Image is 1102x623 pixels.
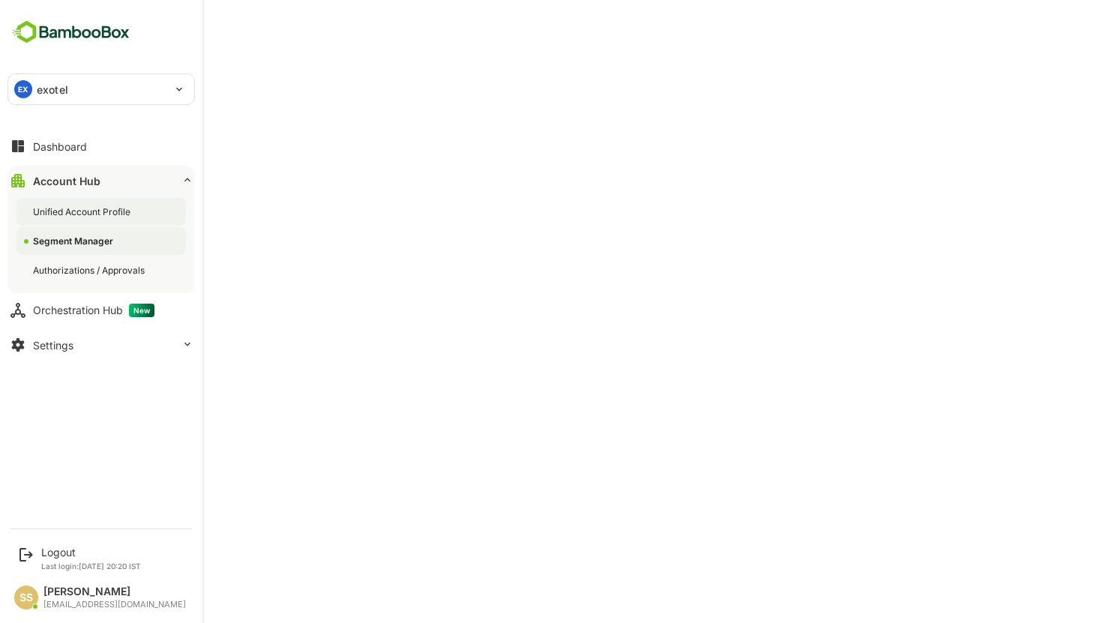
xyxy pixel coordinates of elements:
[7,18,134,46] img: BambooboxFullLogoMark.5f36c76dfaba33ec1ec1367b70bb1252.svg
[41,546,141,559] div: Logout
[41,562,141,571] p: Last login: [DATE] 20:20 IST
[7,166,195,196] button: Account Hub
[14,80,32,98] div: EX
[33,339,73,352] div: Settings
[33,304,154,317] div: Orchestration Hub
[129,304,154,317] span: New
[33,235,116,247] div: Segment Manager
[33,264,148,277] div: Authorizations / Approvals
[7,330,195,360] button: Settings
[43,586,186,598] div: [PERSON_NAME]
[33,205,133,218] div: Unified Account Profile
[33,175,100,187] div: Account Hub
[37,82,68,97] p: exotel
[8,74,194,104] div: EXexotel
[7,295,195,325] button: Orchestration HubNew
[7,131,195,161] button: Dashboard
[14,586,38,610] div: SS
[33,140,87,153] div: Dashboard
[43,600,186,610] div: [EMAIL_ADDRESS][DOMAIN_NAME]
